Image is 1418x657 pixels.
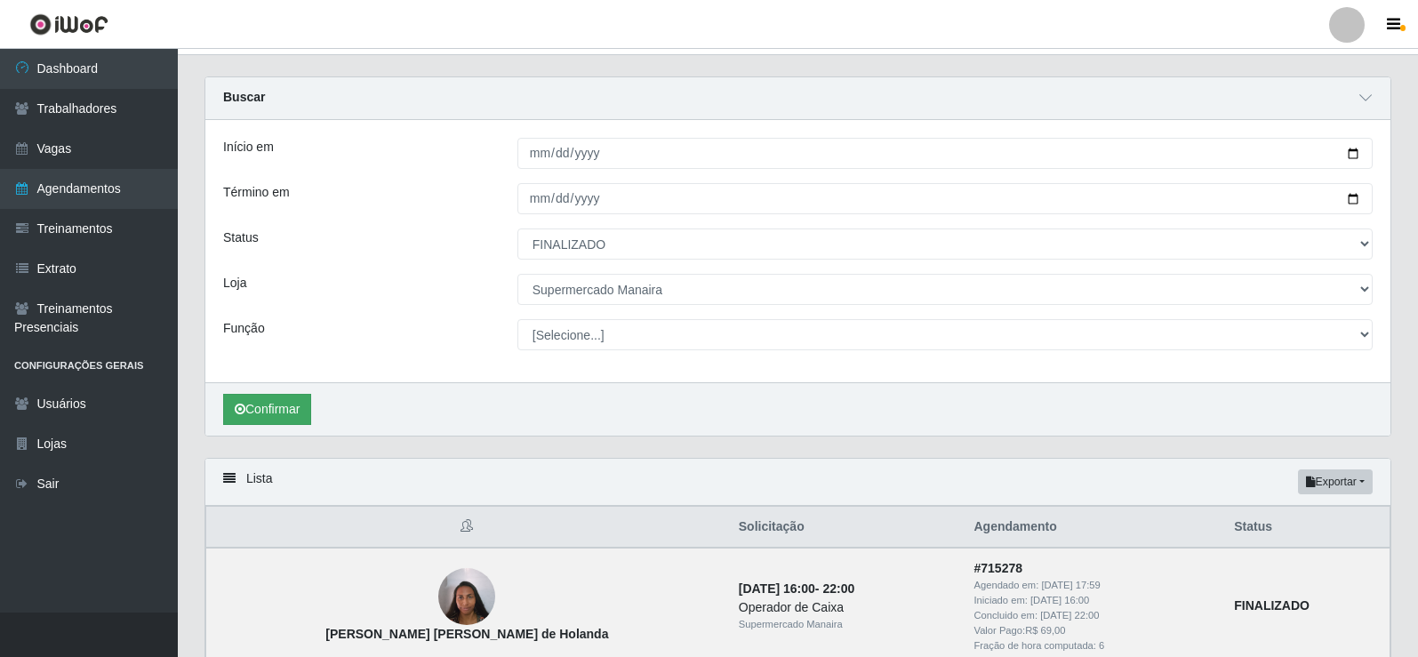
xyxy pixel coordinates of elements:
[964,507,1224,549] th: Agendamento
[1223,507,1390,549] th: Status
[223,183,290,202] label: Término em
[739,598,953,617] div: Operador de Caixa
[739,617,953,632] div: Supermercado Manaira
[1234,598,1310,613] strong: FINALIZADO
[974,561,1023,575] strong: # 715278
[29,13,108,36] img: CoreUI Logo
[1298,469,1373,494] button: Exportar
[822,581,854,596] time: 22:00
[739,581,815,596] time: [DATE] 16:00
[223,319,265,338] label: Função
[1030,595,1089,605] time: [DATE] 16:00
[1040,610,1099,621] time: [DATE] 22:00
[223,138,274,156] label: Início em
[517,138,1373,169] input: 00/00/0000
[974,623,1214,638] div: Valor Pago: R$ 69,00
[1041,580,1100,590] time: [DATE] 17:59
[223,90,265,104] strong: Buscar
[325,627,608,641] strong: [PERSON_NAME] [PERSON_NAME] de Holanda
[974,578,1214,593] div: Agendado em:
[438,559,495,635] img: Sandra Maria Silva de Holanda
[223,394,311,425] button: Confirmar
[517,183,1373,214] input: 00/00/0000
[223,274,246,292] label: Loja
[974,608,1214,623] div: Concluido em:
[739,581,854,596] strong: -
[974,638,1214,653] div: Fração de hora computada: 6
[974,593,1214,608] div: Iniciado em:
[728,507,964,549] th: Solicitação
[205,459,1390,506] div: Lista
[223,228,259,247] label: Status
